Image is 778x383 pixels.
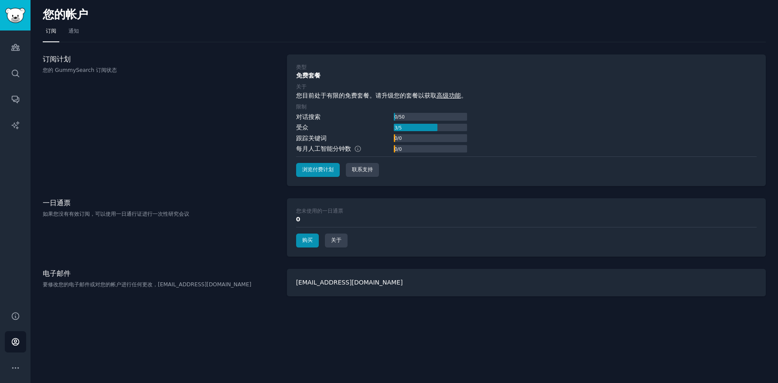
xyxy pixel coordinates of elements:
[5,8,25,23] img: GummySearch 徽标
[394,136,397,141] font: 0
[352,166,373,173] font: 联系支持
[296,279,403,286] font: [EMAIL_ADDRESS][DOMAIN_NAME]
[394,114,397,119] font: 0
[296,64,307,70] font: 类型
[346,163,379,177] a: 联系支持
[325,234,348,247] a: 关于
[399,136,402,141] font: 0
[461,92,467,99] font: 。
[43,281,251,288] font: 要修改您的电子邮件或对您的帐户进行任何更改，[EMAIL_ADDRESS][DOMAIN_NAME]
[43,211,189,217] font: 如果您没有有效订阅，可以使用一日通行证进行一次性研究会议
[296,72,321,79] font: 免费套餐
[68,28,79,34] font: 通知
[296,145,351,152] font: 每月人工智能分钟数
[302,166,334,173] font: 浏览付费计划
[296,104,307,110] font: 限制
[296,124,308,131] font: 受众
[43,55,71,63] font: 订阅计划
[43,8,88,21] font: 您的帐户
[46,28,56,34] font: 订阅
[399,146,402,152] font: 0
[296,163,340,177] a: 浏览付费计划
[296,84,307,90] font: 关于
[399,114,405,119] font: 50
[296,92,437,99] font: 您目前处于有限的免费套餐。请升级您的套餐以获取
[65,24,82,42] a: 通知
[331,237,341,243] font: 关于
[296,208,343,214] font: 您未使用的一日通票
[296,216,300,223] font: 0
[394,146,397,152] font: 0
[397,114,399,119] font: /
[43,199,71,207] font: 一日通票
[397,125,399,130] font: /
[43,269,71,278] font: 电子邮件
[399,125,402,130] font: 5
[437,92,461,99] a: 高级功能
[296,234,319,247] a: 购买
[397,146,399,152] font: /
[43,24,59,42] a: 订阅
[296,113,321,120] font: 对话搜索
[397,136,399,141] font: /
[302,237,313,243] font: 购买
[394,125,397,130] font: 3
[43,67,117,73] font: 您的 GummySearch 订阅状态
[296,135,327,142] font: 跟踪关键词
